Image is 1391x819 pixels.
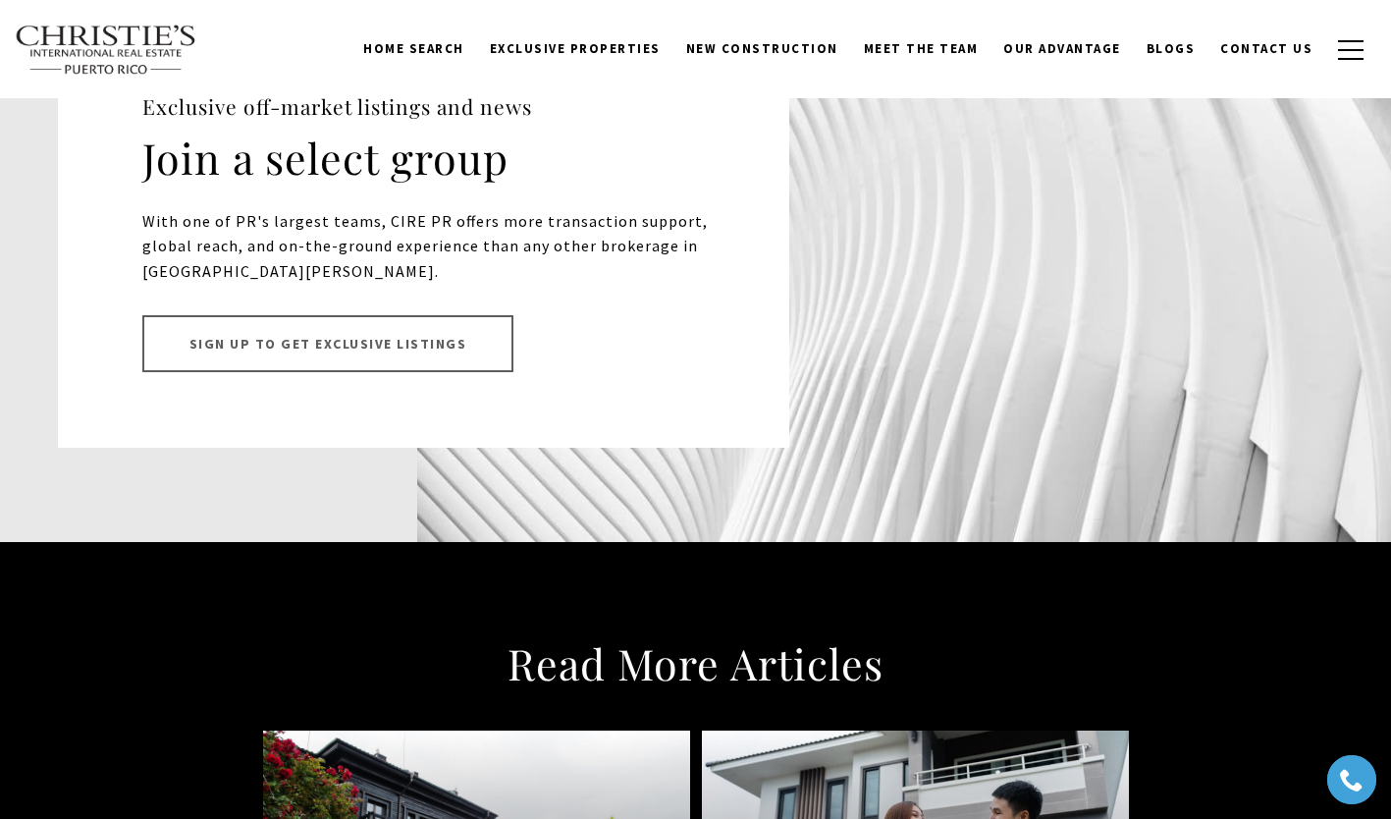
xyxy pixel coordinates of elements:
[142,131,730,186] h2: Join a select group
[350,30,477,68] a: Home Search
[15,25,197,76] img: Christie's International Real Estate text transparent background
[851,30,991,68] a: Meet the Team
[1220,40,1312,57] span: Contact Us
[477,30,673,68] a: Exclusive Properties
[1134,30,1208,68] a: Blogs
[142,315,514,372] a: Sign up to Get Exclusive Listings
[1325,22,1376,79] button: button
[490,40,661,57] span: Exclusive Properties
[673,30,851,68] a: New Construction
[686,40,838,57] span: New Construction
[1147,40,1196,57] span: Blogs
[142,209,730,285] p: With one of PR's largest teams, CIRE PR offers more transaction support, global reach, and on-the...
[142,91,730,123] p: Exclusive off-market listings and news
[990,30,1134,68] a: Our Advantage
[1003,40,1121,57] span: Our Advantage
